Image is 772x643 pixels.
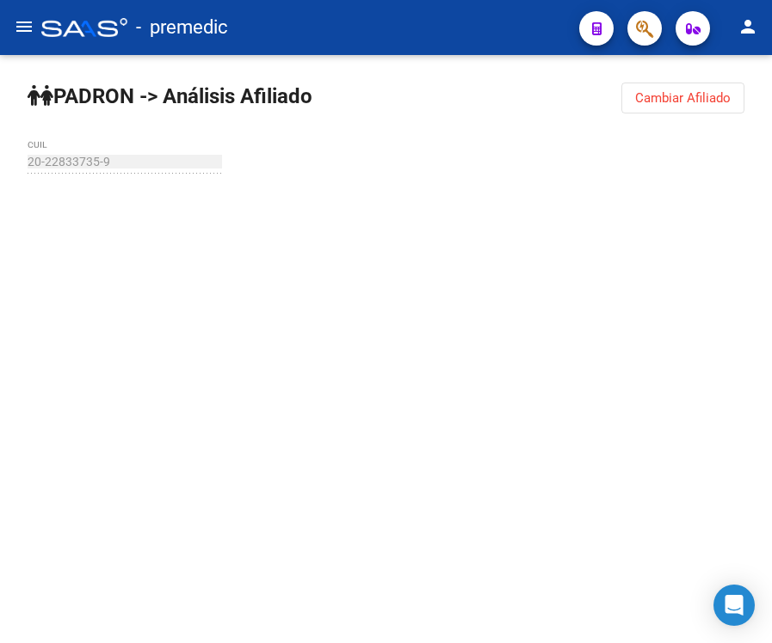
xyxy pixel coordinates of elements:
button: Cambiar Afiliado [621,83,744,113]
mat-icon: person [738,16,758,37]
strong: PADRON -> Análisis Afiliado [28,84,312,108]
span: - premedic [136,9,228,46]
div: Open Intercom Messenger [713,585,755,626]
span: Cambiar Afiliado [635,90,731,106]
mat-icon: menu [14,16,34,37]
